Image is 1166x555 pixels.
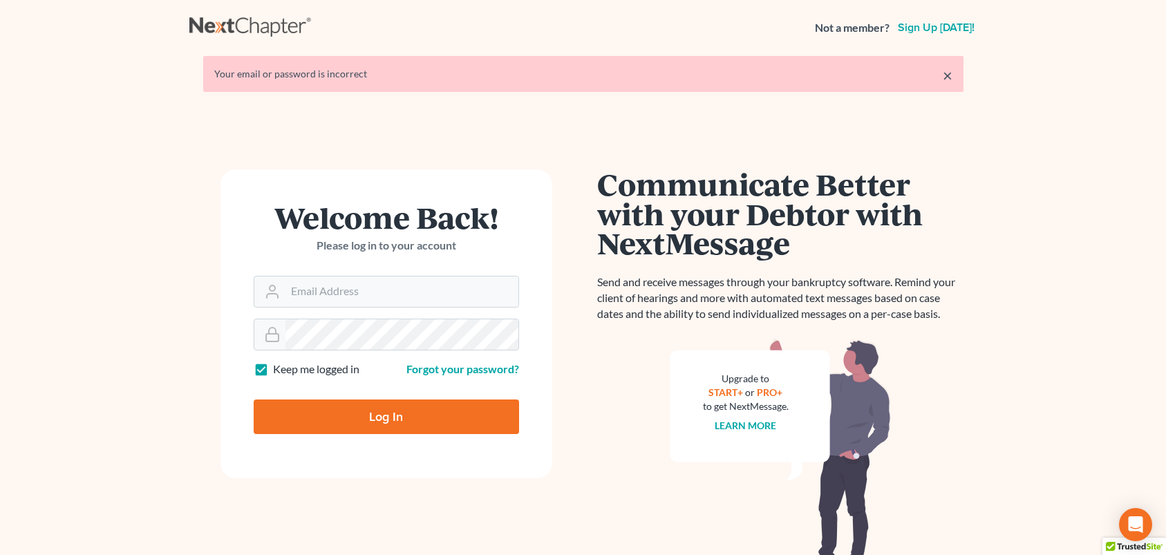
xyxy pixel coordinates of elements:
input: Email Address [285,276,518,307]
a: PRO+ [757,386,782,398]
a: Forgot your password? [406,362,519,375]
div: Upgrade to [703,372,789,386]
span: or [745,386,755,398]
h1: Welcome Back! [254,203,519,232]
a: Learn more [715,420,776,431]
a: Sign up [DATE]! [895,22,977,33]
label: Keep me logged in [273,361,359,377]
input: Log In [254,399,519,434]
div: Open Intercom Messenger [1119,508,1152,541]
a: × [943,67,952,84]
p: Please log in to your account [254,238,519,254]
strong: Not a member? [815,20,890,36]
h1: Communicate Better with your Debtor with NextMessage [597,169,963,258]
p: Send and receive messages through your bankruptcy software. Remind your client of hearings and mo... [597,274,963,322]
div: to get NextMessage. [703,399,789,413]
div: Your email or password is incorrect [214,67,952,81]
a: START+ [708,386,743,398]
